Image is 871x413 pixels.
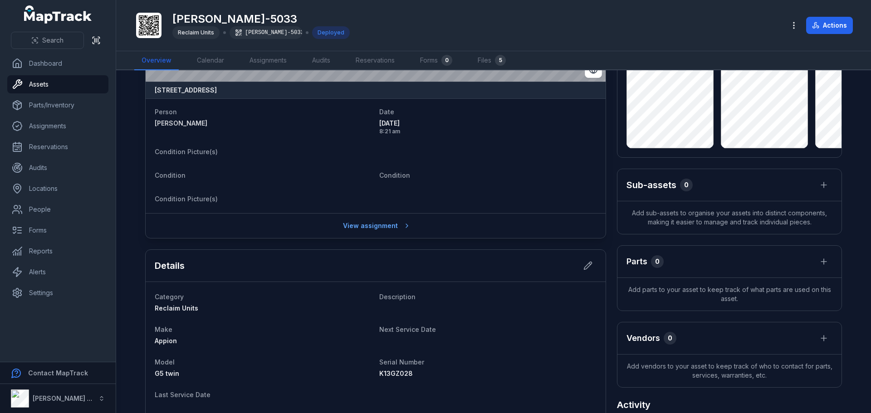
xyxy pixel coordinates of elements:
h2: Sub-assets [626,179,676,191]
span: Condition Picture(s) [155,148,218,155]
a: Files5 [470,51,513,70]
span: Make [155,326,172,333]
strong: [STREET_ADDRESS] [155,86,217,95]
h3: Vendors [626,332,660,345]
span: Reclaim Units [178,29,214,36]
a: Locations [7,180,108,198]
span: K13GZ028 [379,369,413,377]
div: 0 [441,55,452,66]
h2: Details [155,259,185,272]
span: Add parts to your asset to keep track of what parts are used on this asset. [617,278,842,311]
div: Deployed [312,26,350,39]
a: Reports [7,242,108,260]
a: Audits [305,51,338,70]
span: Serial Number [379,358,424,366]
span: Date [379,108,394,116]
a: Reservations [348,51,402,70]
span: Next Service Date [379,326,436,333]
a: Forms0 [413,51,460,70]
h1: [PERSON_NAME]-5033 [172,12,350,26]
div: 0 [651,255,664,268]
a: Settings [7,284,108,302]
span: Appion [155,337,177,345]
span: Condition [155,171,186,179]
h2: Activity [617,398,651,411]
a: People [7,200,108,219]
span: Description [379,293,416,301]
a: Assets [7,75,108,93]
span: [DATE] [379,119,597,128]
span: Person [155,108,177,116]
strong: Contact MapTrack [28,369,88,377]
span: Add sub-assets to organise your assets into distinct components, making it easier to manage and t... [617,201,842,234]
div: 5 [495,55,506,66]
span: Add vendors to your asset to keep track of who to contact for parts, services, warranties, etc. [617,355,842,387]
div: 0 [664,332,676,345]
button: Search [11,32,84,49]
h3: Parts [626,255,647,268]
a: Assignments [242,51,294,70]
div: [PERSON_NAME]-5033 [230,26,302,39]
span: Model [155,358,175,366]
a: MapTrack [24,5,92,24]
span: Condition [379,171,410,179]
a: View assignment [337,217,415,234]
a: Audits [7,159,108,177]
span: Search [42,36,64,45]
a: Overview [134,51,179,70]
a: Parts/Inventory [7,96,108,114]
div: 0 [680,179,693,191]
span: 8:21 am [379,128,597,135]
span: Reclaim Units [155,304,198,312]
a: Forms [7,221,108,239]
span: Condition Picture(s) [155,195,218,203]
a: Calendar [190,51,231,70]
time: 9/30/2025, 8:21:30 AM [379,119,597,135]
span: G5 twin [155,369,179,377]
strong: [PERSON_NAME] Air [33,394,96,402]
span: Category [155,293,184,301]
a: Alerts [7,263,108,281]
span: Last Service Date [155,391,210,398]
a: Dashboard [7,54,108,73]
a: [PERSON_NAME] [155,119,372,128]
button: Actions [806,17,853,34]
a: Assignments [7,117,108,135]
a: Reservations [7,138,108,156]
